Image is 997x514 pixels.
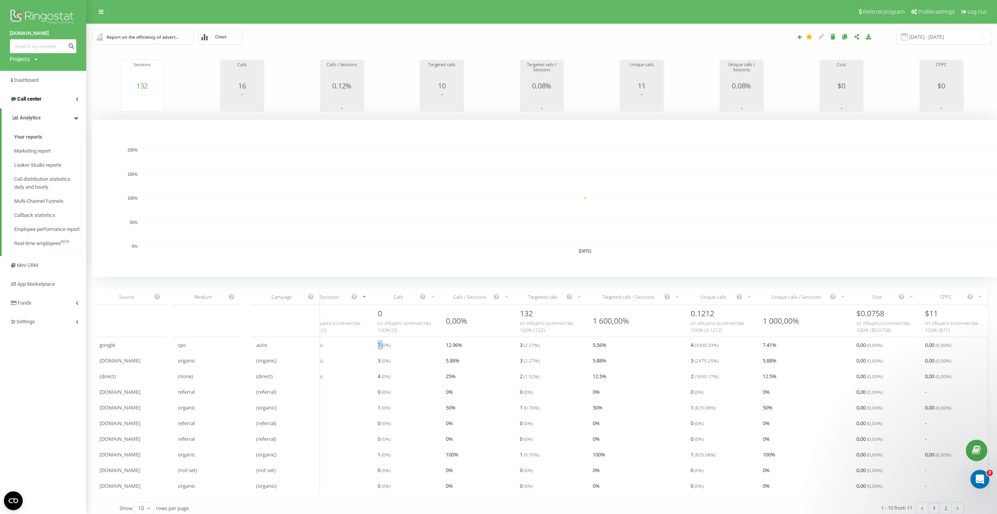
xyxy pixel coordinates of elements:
[881,504,912,512] div: 1 - 10 from 11
[925,450,951,459] span: 0,00
[14,158,86,172] a: Looker Studio reports
[524,389,533,395] span: ( 0 %)
[593,403,603,412] span: 50 %
[520,387,533,397] span: 0
[123,90,162,113] svg: A chart.
[223,90,262,113] div: A chart.
[690,418,703,428] span: 0
[520,481,533,491] span: 0
[378,294,419,300] div: Calls
[446,465,453,475] span: 0 %
[690,465,703,475] span: 0
[520,356,539,365] span: 3
[867,342,883,348] span: ( 0,00 %)
[806,34,813,39] i: This report will be loaded first when you open Analytics. You can set your any other report "as d...
[256,434,276,444] span: (referral)
[14,133,42,141] span: Your reports
[100,387,140,397] span: [DOMAIN_NAME]
[100,481,140,491] span: [DOMAIN_NAME]
[178,356,195,365] span: organic
[127,148,138,152] text: 200%
[922,90,961,113] div: A chart.
[322,82,362,90] div: 0.12%
[822,62,861,82] div: Cost
[593,481,600,491] span: 0 %
[622,90,661,113] div: A chart.
[762,316,799,326] div: 1 000,00%
[178,418,195,428] span: referral
[925,356,951,365] span: 0,00
[14,211,55,219] span: Callback statistics
[378,372,391,381] span: 4
[722,90,761,113] svg: A chart.
[935,357,951,364] span: ( 0,00 %)
[446,403,456,412] span: 50 %
[378,418,391,428] span: 0
[690,450,715,459] span: 1
[17,262,38,268] span: Mini CRM
[378,356,391,365] span: 3
[865,34,872,39] i: Download report
[10,29,76,37] a: [DOMAIN_NAME]
[10,8,76,27] img: Ringostat logo
[178,387,195,397] span: referral
[446,316,467,326] div: 0,00%
[100,434,140,444] span: [DOMAIN_NAME]
[822,90,861,113] svg: A chart.
[520,450,539,459] span: 1
[520,319,573,334] span: от общего количества 100% ( 132 )
[520,372,539,381] span: 2
[378,403,391,412] span: 1
[446,418,453,428] span: 0 %
[127,172,138,177] text: 150%
[2,108,86,127] a: Analytics
[14,77,38,83] span: Dashboard
[17,281,55,287] span: App Marketplace
[762,387,769,397] span: 0 %
[446,481,453,491] span: 0 %
[446,294,493,300] div: Calls / Sessions
[378,387,391,397] span: 0
[178,294,228,300] div: Medium
[856,434,883,444] span: 0,00
[132,244,138,249] text: 0%
[762,403,772,412] span: 50 %
[593,418,600,428] span: 0 %
[100,450,140,459] span: [DOMAIN_NAME]
[100,340,115,350] span: google
[100,372,116,381] span: (direct)
[107,33,180,41] div: Report on the efficiency of advertising campaigns
[446,387,453,397] span: 0 %
[378,308,382,319] span: 0
[378,450,391,459] span: 1
[524,357,539,364] span: ( 2.27 %)
[123,62,162,82] div: Sessions
[935,373,951,379] span: ( 0,00 %)
[524,483,533,489] span: ( 0 %)
[937,81,945,90] span: $ 0
[694,389,703,395] span: ( 0 %)
[446,372,456,381] span: 25 %
[593,316,629,326] div: 1 600,00%
[256,418,276,428] span: (referral)
[14,144,86,158] a: Marketing report
[722,62,761,82] div: Unique calls / Sessions
[307,319,360,334] span: от общего количества 100% ( 0 )
[579,249,591,253] text: [DATE]
[138,504,144,512] div: 10
[867,373,883,379] span: ( 0,00 %)
[14,197,63,205] span: Multi-Channel Funnels
[593,356,606,365] span: 5.88 %
[522,90,561,113] div: A chart.
[593,294,664,300] div: Targeted calls / Sessions
[935,342,951,348] span: ( 0,00 %)
[14,194,86,208] a: Multi-Channel Funnels
[256,294,308,300] div: Campaign
[156,505,189,512] span: rows per page
[638,81,646,90] span: 11
[256,465,276,475] span: (not set)
[690,319,744,334] span: от общего количества 100% ( 0.1212 )
[867,389,883,395] span: ( 0,00 %)
[922,62,961,82] div: CPPC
